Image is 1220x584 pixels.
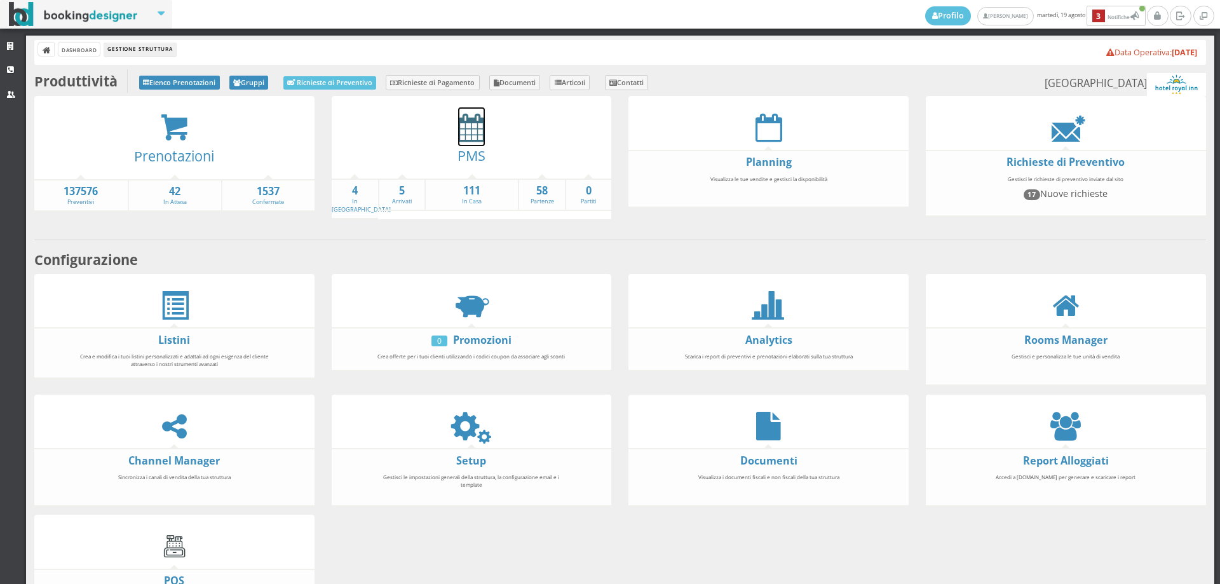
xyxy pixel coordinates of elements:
[160,532,189,560] img: cash-register.gif
[104,43,175,57] li: Gestione Struttura
[369,347,574,366] div: Crea offerte per i tuoi clienti utilizzando i codici coupon da associare agli sconti
[379,184,424,206] a: 5Arrivati
[229,76,269,90] a: Gruppi
[9,2,138,27] img: BookingDesigner.com
[977,7,1034,25] a: [PERSON_NAME]
[129,184,221,199] strong: 42
[566,184,611,198] strong: 0
[519,184,564,198] strong: 58
[1024,189,1040,200] span: 17
[58,43,100,56] a: Dashboard
[158,333,190,347] a: Listini
[1106,47,1197,58] a: Data Operativa:[DATE]
[605,75,649,90] a: Contatti
[1092,10,1105,23] b: 3
[925,6,1147,26] span: martedì, 19 agosto
[745,333,792,347] a: Analytics
[550,75,590,90] a: Articoli
[1006,155,1125,169] a: Richieste di Preventivo
[332,184,378,198] strong: 4
[1023,454,1109,468] a: Report Alloggiati
[379,184,424,198] strong: 5
[457,146,485,165] a: PMS
[139,76,220,90] a: Elenco Prenotazioni
[453,333,512,347] a: Promozioni
[426,184,518,206] a: 111In Casa
[963,468,1169,501] div: Accedi a [DOMAIN_NAME] per generare e scaricare i report
[332,184,391,214] a: 4In [GEOGRAPHIC_DATA]
[1045,73,1205,96] small: [GEOGRAPHIC_DATA]
[128,454,220,468] a: Channel Manager
[1024,333,1108,347] a: Rooms Manager
[34,250,138,269] b: Configurazione
[456,454,486,468] a: Setup
[1087,6,1146,26] button: 3Notifiche
[666,468,872,501] div: Visualizza i documenti fiscali e non fiscali della tua struttura
[489,75,541,90] a: Documenti
[426,184,518,198] strong: 111
[34,72,118,90] b: Produttività
[431,336,447,346] div: 0
[222,184,315,207] a: 1537Confermate
[925,6,971,25] a: Profilo
[134,147,214,165] a: Prenotazioni
[566,184,611,206] a: 0Partiti
[1172,47,1197,58] b: [DATE]
[968,188,1163,200] h4: Nuove richieste
[369,468,574,501] div: Gestisci le impostazioni generali della struttura, la configurazione email e i template
[519,184,564,206] a: 58Partenze
[222,184,315,199] strong: 1537
[1147,73,1205,96] img: ea773b7e7d3611ed9c9d0608f5526cb6.png
[740,454,797,468] a: Documenti
[386,75,480,90] a: Richieste di Pagamento
[129,184,221,207] a: 42In Attesa
[34,184,128,199] strong: 137576
[963,170,1169,212] div: Gestisci le richieste di preventivo inviate dal sito
[746,155,792,169] a: Planning
[666,170,872,203] div: Visualizza le tue vendite e gestisci la disponibilità
[283,76,376,90] a: Richieste di Preventivo
[71,347,277,373] div: Crea e modifica i tuoi listini personalizzati e adattali ad ogni esigenza del cliente attraverso ...
[34,184,128,207] a: 137576Preventivi
[71,468,277,501] div: Sincronizza i canali di vendita della tua struttura
[666,347,872,366] div: Scarica i report di preventivi e prenotazioni elaborati sulla tua struttura
[963,347,1169,381] div: Gestisci e personalizza le tue unità di vendita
